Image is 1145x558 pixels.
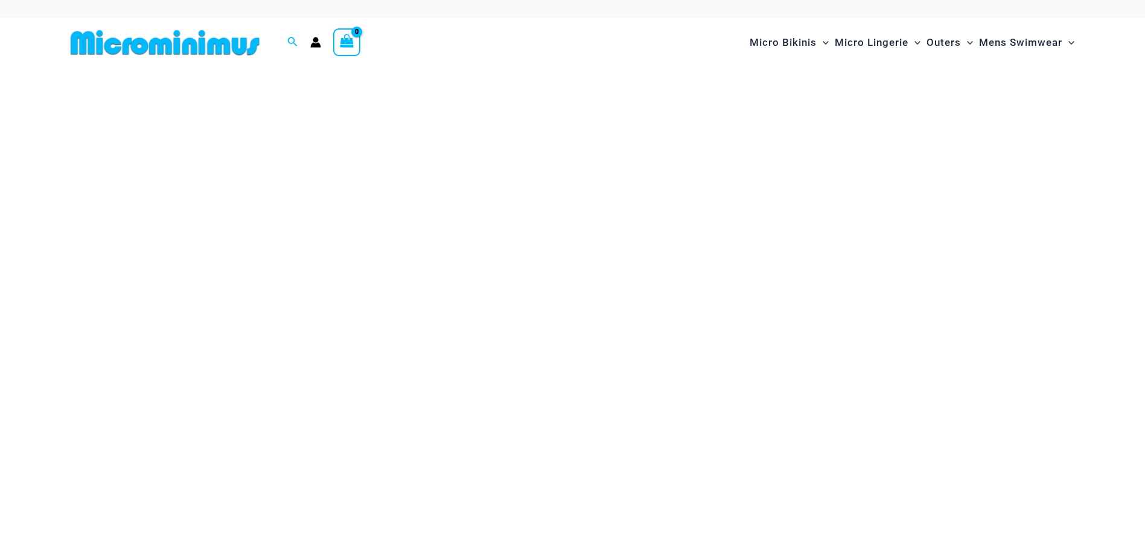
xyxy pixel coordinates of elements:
[750,27,817,58] span: Micro Bikinis
[908,27,920,58] span: Menu Toggle
[287,35,298,50] a: Search icon link
[1062,27,1074,58] span: Menu Toggle
[976,24,1077,61] a: Mens SwimwearMenu ToggleMenu Toggle
[310,37,321,48] a: Account icon link
[817,27,829,58] span: Menu Toggle
[333,28,361,56] a: View Shopping Cart, empty
[961,27,973,58] span: Menu Toggle
[745,22,1080,63] nav: Site Navigation
[66,29,264,56] img: MM SHOP LOGO FLAT
[832,24,923,61] a: Micro LingerieMenu ToggleMenu Toggle
[747,24,832,61] a: Micro BikinisMenu ToggleMenu Toggle
[927,27,961,58] span: Outers
[923,24,976,61] a: OutersMenu ToggleMenu Toggle
[979,27,1062,58] span: Mens Swimwear
[835,27,908,58] span: Micro Lingerie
